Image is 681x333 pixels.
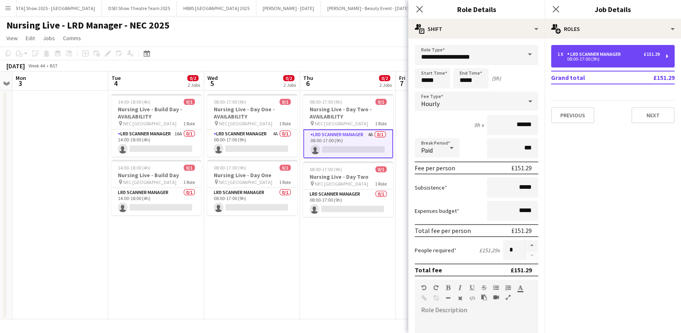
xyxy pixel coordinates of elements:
span: 08:00-17:00 (9h) [310,166,342,172]
div: £151.29 [511,266,532,274]
span: 1 Role [375,181,387,187]
div: (9h) [492,75,501,82]
div: LRD Scanner Manager [567,51,624,57]
button: Increase [525,240,538,251]
span: Paid [421,146,433,154]
div: Shift [408,19,545,39]
span: Wed [207,74,218,82]
span: NEC [GEOGRAPHIC_DATA] [315,121,368,127]
span: 08:00-17:00 (9h) [214,99,246,105]
span: 0/2 [187,75,199,81]
button: Paste as plain text [481,294,487,300]
div: 08:00-17:00 (9h)0/1Nursing Live - Day One - AVAILABILITY NEC [GEOGRAPHIC_DATA]1 RoleLRD Scanner M... [207,94,297,157]
button: Insert video [493,294,499,300]
div: 2 Jobs [188,82,200,88]
span: 3 [14,79,26,88]
span: Week 44 [26,63,47,69]
span: 1 Role [375,121,387,127]
button: Underline [469,284,475,291]
button: Undo [421,284,427,291]
span: 0/1 [184,99,195,105]
button: DSEI Show Theatre Team 2025 [102,0,177,16]
button: Italic [457,284,463,291]
div: £151.29 [511,227,532,235]
app-job-card: 14:00-18:00 (4h)0/1Nursing Live - Build Day - AVAILABILITY NEC [GEOGRAPHIC_DATA]1 RoleLRD Scanner... [111,94,201,157]
h3: Nursing Live - Build Day - AVAILABILITY [111,106,201,120]
span: Hourly [421,100,440,108]
div: Total fee [415,266,442,274]
button: Strikethrough [481,284,487,291]
button: Ordered List [505,284,511,291]
app-card-role: LRD Scanner Manager0/114:00-18:00 (4h) [111,188,201,215]
h3: Nursing Live - Build Day [111,172,201,179]
div: 2 Jobs [284,82,296,88]
div: 2 Jobs [379,82,392,88]
span: NEC [GEOGRAPHIC_DATA] [219,179,272,185]
div: £151.29 [511,164,532,172]
button: [PERSON_NAME] - [DATE] [256,0,321,16]
span: 4 [110,79,121,88]
app-job-card: 08:00-17:00 (9h)0/1Nursing Live - Day One NEC [GEOGRAPHIC_DATA]1 RoleLRD Scanner Manager0/108:00-... [207,160,297,215]
span: Edit [26,35,35,42]
a: Jobs [40,33,58,43]
h3: Nursing Live - Day Two [303,173,393,180]
h3: Nursing Live - Day One - AVAILABILITY [207,106,297,120]
button: Horizontal Line [445,295,451,301]
td: £151.29 [627,71,675,84]
span: Tue [111,74,121,82]
app-job-card: 08:00-17:00 (9h)0/1Nursing Live - Day Two NEC [GEOGRAPHIC_DATA]1 RoleLRD Scanner Manager0/108:00-... [303,161,393,217]
span: NEC [GEOGRAPHIC_DATA] [315,181,368,187]
button: Unordered List [493,284,499,291]
app-card-role: LRD Scanner Manager0/108:00-17:00 (9h) [303,190,393,217]
button: [PERSON_NAME] - Beauty Event - [DATE] [321,0,416,16]
button: Text Color [517,284,523,291]
div: 08:00-17:00 (9h) [557,57,660,61]
app-job-card: 14:00-18:00 (4h)0/1Nursing Live - Build Day NEC [GEOGRAPHIC_DATA]1 RoleLRD Scanner Manager0/114:0... [111,160,201,215]
h3: Nursing Live - Day Two - AVAILABILITY [303,106,393,120]
span: 14:00-18:00 (4h) [118,165,150,171]
span: 0/1 [280,165,291,171]
span: 1 Role [183,179,195,185]
div: Roles [545,19,681,39]
span: Thu [303,74,313,82]
span: Jobs [43,35,55,42]
span: 7 [398,79,405,88]
div: £151.29 [644,51,660,57]
button: Clear Formatting [457,295,463,301]
app-card-role: LRD Scanner Manager4A0/108:00-17:00 (9h) [303,129,393,158]
button: Bold [445,284,451,291]
label: Expenses budget [415,207,459,215]
span: View [6,35,18,42]
span: 1 Role [279,179,291,185]
div: [DATE] [6,62,25,70]
span: 6 [302,79,313,88]
app-job-card: 08:00-17:00 (9h)0/1Nursing Live - Day Two - AVAILABILITY NEC [GEOGRAPHIC_DATA]1 RoleLRD Scanner M... [303,94,393,158]
span: NEC [GEOGRAPHIC_DATA] [123,179,176,185]
a: Comms [60,33,84,43]
app-card-role: LRD Scanner Manager4A0/108:00-17:00 (9h) [207,129,297,157]
label: Subsistence [415,184,447,191]
span: 0/2 [379,75,390,81]
td: Grand total [551,71,627,84]
div: £151.29 x [479,247,500,254]
span: 08:00-17:00 (9h) [214,165,246,171]
div: Fee per person [415,164,455,172]
a: View [3,33,21,43]
button: Fullscreen [505,294,511,300]
span: Mon [16,74,26,82]
span: NEC [GEOGRAPHIC_DATA] [123,121,176,127]
span: 1 Role [183,121,195,127]
span: 08:00-17:00 (9h) [310,99,342,105]
a: Edit [22,33,38,43]
span: Comms [63,35,81,42]
span: 5 [206,79,218,88]
span: 1 Role [279,121,291,127]
div: 1 x [557,51,567,57]
button: Previous [551,107,594,123]
span: 0/1 [280,99,291,105]
label: People required [415,247,456,254]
